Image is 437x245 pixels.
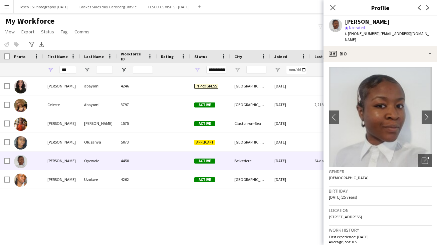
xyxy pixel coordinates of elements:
[19,27,37,36] a: Export
[329,67,432,167] img: Crew avatar or photo
[161,54,174,59] span: Rating
[121,67,127,73] button: Open Filter Menu
[84,67,90,73] button: Open Filter Menu
[117,152,157,170] div: 4450
[142,0,195,13] button: TESCO CS VISITS - [DATE]
[43,77,80,95] div: [PERSON_NAME]
[43,133,80,151] div: [PERSON_NAME]
[43,170,80,189] div: [PERSON_NAME]
[230,152,270,170] div: Belvedere
[270,133,310,151] div: [DATE]
[43,95,80,114] div: Celeste
[74,29,89,35] span: Comms
[80,170,117,189] div: Uzokwe
[58,27,70,36] a: Tag
[80,114,117,133] div: [PERSON_NAME]
[230,77,270,95] div: [GEOGRAPHIC_DATA]
[14,174,27,187] img: Esther Uzokwe
[47,54,68,59] span: First Name
[329,175,369,180] span: [DEMOGRAPHIC_DATA]
[80,133,117,151] div: Olusanya
[329,234,432,239] p: First experience: [DATE]
[230,114,270,133] div: Clacton-on-Sea
[230,95,270,114] div: [GEOGRAPHIC_DATA]
[5,16,54,26] span: My Workforce
[286,66,306,74] input: Joined Filter Input
[329,195,357,200] span: [DATE] (25 years)
[418,154,432,167] div: Open photos pop-in
[349,25,365,30] span: Not rated
[194,140,215,145] span: Applicant
[117,77,157,95] div: 4246
[234,54,242,59] span: City
[194,54,207,59] span: Status
[38,27,57,36] a: Status
[234,67,240,73] button: Open Filter Menu
[194,121,215,126] span: Active
[28,40,36,48] app-action-btn: Advanced filters
[329,214,362,219] span: [STREET_ADDRESS]
[72,27,92,36] a: Comms
[270,152,310,170] div: [DATE]
[345,19,390,25] div: [PERSON_NAME]
[194,177,215,182] span: Active
[329,239,432,244] p: Average jobs: 0.5
[14,136,27,150] img: Esther Olusanya
[14,54,25,59] span: Photo
[323,3,437,12] h3: Profile
[246,66,266,74] input: City Filter Input
[329,207,432,213] h3: Location
[329,169,432,175] h3: Gender
[230,133,270,151] div: [GEOGRAPHIC_DATA]
[194,159,215,164] span: Active
[21,29,34,35] span: Export
[194,84,218,89] span: In progress
[14,155,27,168] img: Esther Oyewole
[14,99,27,112] img: Celeste Abayomi
[117,170,157,189] div: 4262
[14,80,27,93] img: celeste abayomi
[329,227,432,233] h3: Work history
[41,29,54,35] span: Status
[329,188,432,194] h3: Birthday
[230,170,270,189] div: [GEOGRAPHIC_DATA]
[314,54,330,59] span: Last job
[121,51,145,61] span: Workforce ID
[14,0,74,13] button: Tesco CS Photography [DATE]
[80,95,117,114] div: Abayomi
[37,40,45,48] app-action-btn: Export XLSX
[194,102,215,107] span: Active
[117,133,157,151] div: 5073
[5,29,15,35] span: View
[194,67,200,73] button: Open Filter Menu
[96,66,113,74] input: Last Name Filter Input
[117,114,157,133] div: 1575
[74,0,142,13] button: Brakes Sales day Carlsberg Britvic
[270,95,310,114] div: [DATE]
[80,152,117,170] div: Oyewole
[133,66,153,74] input: Workforce ID Filter Input
[345,31,429,42] span: | [EMAIL_ADDRESS][DOMAIN_NAME]
[43,152,80,170] div: [PERSON_NAME]
[270,170,310,189] div: [DATE]
[310,152,351,170] div: 64 days
[117,95,157,114] div: 3797
[3,27,17,36] a: View
[14,117,27,131] img: Esther Adams
[61,29,68,35] span: Tag
[345,31,380,36] span: t. [PHONE_NUMBER]
[80,77,117,95] div: abayomi
[310,95,351,114] div: 2,218 days
[270,77,310,95] div: [DATE]
[59,66,76,74] input: First Name Filter Input
[274,54,287,59] span: Joined
[47,67,53,73] button: Open Filter Menu
[274,67,280,73] button: Open Filter Menu
[323,46,437,62] div: Bio
[43,114,80,133] div: [PERSON_NAME]
[270,114,310,133] div: [DATE]
[84,54,104,59] span: Last Name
